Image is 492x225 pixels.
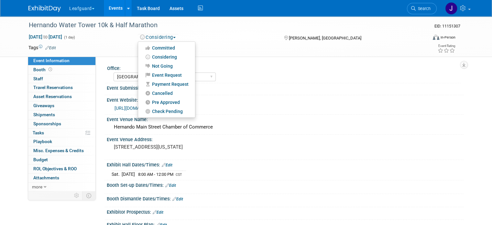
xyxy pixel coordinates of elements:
[28,119,95,128] a: Sponsorships
[33,166,77,171] span: ROI, Objectives & ROO
[138,62,195,71] a: Not Going
[172,197,183,201] a: Edit
[32,184,42,189] span: more
[392,34,455,43] div: Event Format
[28,65,95,74] a: Booth
[107,207,464,216] div: Exhibitor Prospectus:
[138,34,178,41] button: Considering
[138,52,195,62] a: Considering
[33,67,53,72] span: Booth
[162,163,172,167] a: Edit
[138,89,195,98] a: Cancelled
[28,34,62,40] span: [DATE] [DATE]
[28,110,95,119] a: Shipments
[289,36,361,40] span: [PERSON_NAME], [GEOGRAPHIC_DATA]
[107,83,464,92] div: Event Submission Date:
[63,35,75,39] span: (1 day)
[433,35,439,40] img: Format-Inperson.png
[434,24,460,28] span: Event ID: 11151307
[28,155,95,164] a: Budget
[27,19,419,31] div: Hernando Water Tower 10k & Half Marathon
[33,148,84,153] span: Misc. Expenses & Credits
[33,112,55,117] span: Shipments
[138,71,195,80] a: Event Request
[28,44,56,51] td: Tags
[440,35,455,40] div: In-Person
[138,172,173,177] span: 8:00 AM - 12:00 PM
[138,107,195,116] a: Check Pending
[438,44,455,48] div: Event Rating
[28,146,95,155] a: Misc. Expenses & Credits
[28,92,95,101] a: Asset Reservations
[407,3,437,14] a: Search
[28,83,95,92] a: Travel Reservations
[107,160,464,168] div: Exhibit Hall Dates/Times:
[28,137,95,146] a: Playbook
[82,191,96,200] td: Toggle Event Tabs
[165,183,176,188] a: Edit
[28,129,95,137] a: Tasks
[107,194,464,202] div: Booth Dismantle Dates/Times:
[416,6,431,11] span: Search
[71,191,82,200] td: Personalize Event Tab Strip
[33,94,72,99] span: Asset Reservations
[115,106,160,111] a: [URL][DOMAIN_NAME]
[138,80,195,89] a: Payment Request
[33,175,59,180] span: Attachments
[107,63,461,72] div: Office:
[445,2,457,15] img: Jonathan Zargo
[33,130,44,135] span: Tasks
[28,56,95,65] a: Event Information
[112,122,459,132] div: Hernando Main Street Chamber of Commerce
[138,43,195,52] a: Committed
[107,180,464,189] div: Booth Set-up Dates/Times:
[28,164,95,173] a: ROI, Objectives & ROO
[33,103,54,108] span: Giveaways
[33,85,73,90] span: Travel Reservations
[28,101,95,110] a: Giveaways
[28,183,95,191] a: more
[28,174,95,182] a: Attachments
[47,67,53,72] span: Booth not reserved yet
[42,34,49,39] span: to
[112,171,122,178] td: Sat.
[107,115,464,123] div: Event Venue Name:
[28,6,61,12] img: ExhibitDay
[176,173,182,177] span: CST
[33,139,52,144] span: Playbook
[114,144,248,150] pre: [STREET_ADDRESS][US_STATE]
[153,210,163,215] a: Edit
[107,95,464,104] div: Event Website:
[33,157,48,162] span: Budget
[33,58,70,63] span: Event Information
[138,98,195,107] a: Pre Approved
[28,74,95,83] a: Staff
[33,76,43,81] span: Staff
[33,121,61,126] span: Sponsorships
[107,135,464,143] div: Event Venue Address:
[45,46,56,50] a: Edit
[122,171,135,178] td: [DATE]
